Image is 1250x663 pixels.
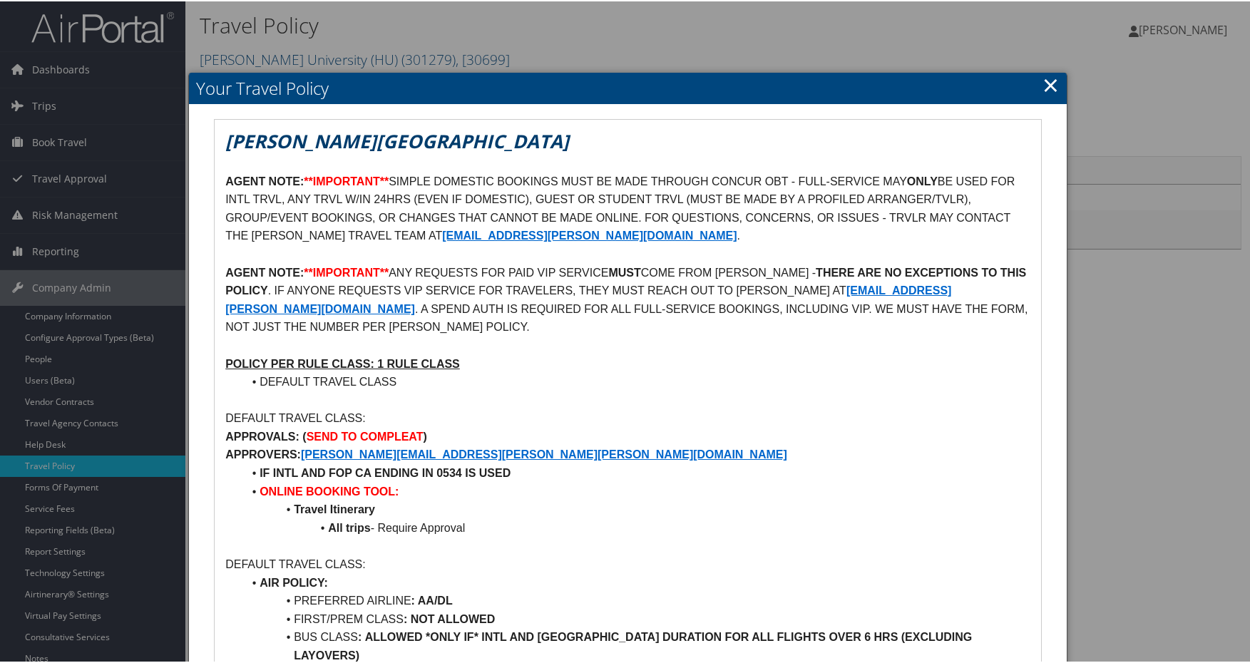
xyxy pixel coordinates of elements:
[358,629,362,642] strong: :
[225,127,569,153] em: [PERSON_NAME][GEOGRAPHIC_DATA]
[307,429,424,441] strong: SEND TO COMPLEAT
[328,520,371,533] strong: All trips
[225,447,301,459] strong: APPROVERS:
[294,502,375,514] strong: Travel Itinerary
[225,265,304,277] strong: AGENT NOTE:
[294,629,975,660] strong: ALLOWED *ONLY IF* INTL AND [GEOGRAPHIC_DATA] DURATION FOR ALL FLIGHTS OVER 6 HRS (EXCLUDING LAYOV...
[189,71,1067,103] h2: Your Travel Policy
[301,447,787,459] a: [PERSON_NAME][EMAIL_ADDRESS][PERSON_NAME][PERSON_NAME][DOMAIN_NAME]
[225,171,1030,244] p: SIMPLE DOMESTIC BOOKINGS MUST BE MADE THROUGH CONCUR OBT - FULL-SERVICE MAY BE USED FOR INTL TRVL...
[260,484,399,496] strong: ONLINE BOOKING TOOL:
[424,429,427,441] strong: )
[302,429,306,441] strong: (
[242,609,1030,627] li: FIRST/PREM CLASS
[225,429,299,441] strong: APPROVALS:
[225,174,304,186] strong: AGENT NOTE:
[608,265,640,277] strong: MUST
[225,283,951,314] a: [EMAIL_ADDRESS][PERSON_NAME][DOMAIN_NAME]
[225,262,1030,335] p: ANY REQUESTS FOR PAID VIP SERVICE COME FROM [PERSON_NAME] - . IF ANYONE REQUESTS VIP SERVICE FOR ...
[242,627,1030,663] li: BUS CLASS
[260,466,511,478] strong: IF INTL AND FOP CA ENDING IN 0534 IS USED
[1042,69,1059,98] a: Close
[260,575,328,587] strong: AIR POLICY:
[442,228,737,240] a: [EMAIL_ADDRESS][PERSON_NAME][DOMAIN_NAME]
[225,408,1030,426] p: DEFAULT TRAVEL CLASS:
[411,593,453,605] strong: : AA/DL
[225,356,460,369] u: POLICY PER RULE CLASS: 1 RULE CLASS
[404,612,495,624] strong: : NOT ALLOWED
[242,518,1030,536] li: - Require Approval
[225,554,1030,572] p: DEFAULT TRAVEL CLASS:
[242,371,1030,390] li: DEFAULT TRAVEL CLASS
[242,590,1030,609] li: PREFERRED AIRLINE
[907,174,938,186] strong: ONLY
